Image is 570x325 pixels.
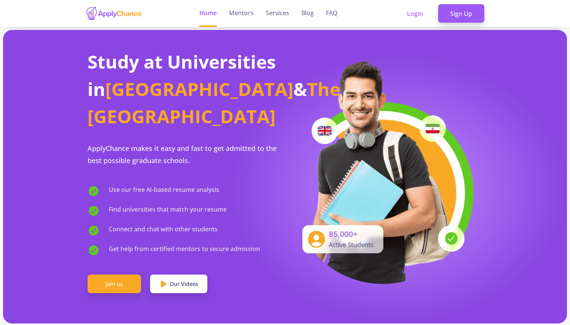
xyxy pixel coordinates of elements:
[438,4,484,23] a: Sign Up
[395,4,435,23] a: Login
[86,6,142,21] img: applychance logo
[109,205,227,217] span: Find universities that match your resume
[88,49,276,101] span: Study at Universities in
[88,275,141,294] a: Join us
[291,58,476,284] img: applicant
[109,244,260,256] span: Get help from certified mentors to secure admission
[88,144,277,165] span: ApplyChance makes it easy and fast to get admitted to the best possible graduate schools.
[109,185,219,197] span: Use our free AI-based resume analysis
[105,77,293,101] span: [GEOGRAPHIC_DATA]
[293,77,307,101] span: &
[170,280,198,288] span: Our Videos
[150,275,207,294] a: Our Videos
[109,225,218,237] span: Connect and chat with other students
